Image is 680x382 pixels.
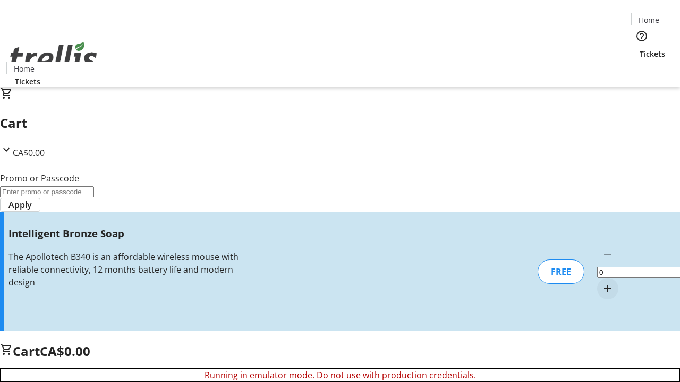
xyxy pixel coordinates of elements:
[6,76,49,87] a: Tickets
[15,76,40,87] span: Tickets
[8,226,241,241] h3: Intelligent Bronze Soap
[632,14,666,25] a: Home
[13,147,45,159] span: CA$0.00
[8,198,32,211] span: Apply
[631,48,674,59] a: Tickets
[40,342,90,360] span: CA$0.00
[8,250,241,289] div: The Apollotech B340 is an affordable wireless mouse with reliable connectivity, 12 months battery...
[6,30,101,83] img: Orient E2E Organization KGk6gSvObC's Logo
[14,63,35,74] span: Home
[631,25,652,47] button: Help
[631,59,652,81] button: Cart
[538,259,584,284] div: FREE
[597,278,618,299] button: Increment by one
[640,48,665,59] span: Tickets
[7,63,41,74] a: Home
[639,14,659,25] span: Home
